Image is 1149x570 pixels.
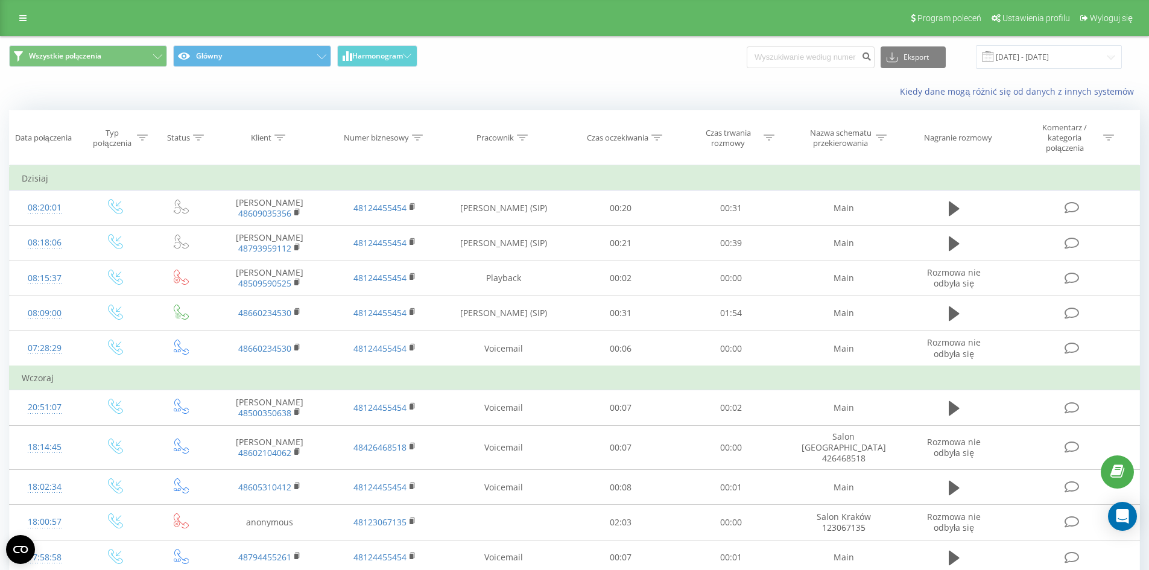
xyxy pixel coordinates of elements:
[353,307,407,318] a: 48124455454
[344,133,409,143] div: Numer biznesowy
[22,267,68,290] div: 08:15:37
[15,133,72,143] div: Data połączenia
[353,343,407,354] a: 48124455454
[10,366,1140,390] td: Wczoraj
[927,337,981,359] span: Rozmowa nie odbyła się
[238,277,291,289] a: 48509590525
[676,331,787,367] td: 00:00
[924,133,992,143] div: Nagranie rozmowy
[786,390,901,425] td: Main
[676,505,787,540] td: 00:00
[566,261,676,296] td: 00:02
[442,261,566,296] td: Playback
[786,470,901,505] td: Main
[587,133,648,143] div: Czas oczekiwania
[786,505,901,540] td: Salon Kraków 123067135
[927,436,981,458] span: Rozmowa nie odbyła się
[442,296,566,331] td: [PERSON_NAME] (SIP)
[22,546,68,569] div: 17:58:58
[676,226,787,261] td: 00:39
[1030,122,1100,153] div: Komentarz / kategoria połączenia
[696,128,761,148] div: Czas trwania rozmowy
[786,191,901,226] td: Main
[238,307,291,318] a: 48660234530
[442,226,566,261] td: [PERSON_NAME] (SIP)
[22,196,68,220] div: 08:20:01
[442,331,566,367] td: Voicemail
[786,296,901,331] td: Main
[29,51,101,61] span: Wszystkie połączenia
[251,133,271,143] div: Klient
[353,442,407,453] a: 48426468518
[353,516,407,528] a: 48123067135
[927,267,981,289] span: Rozmowa nie odbyła się
[676,191,787,226] td: 00:31
[1002,13,1070,23] span: Ustawienia profilu
[676,296,787,331] td: 01:54
[6,535,35,564] button: Open CMP widget
[676,425,787,470] td: 00:00
[566,390,676,425] td: 00:07
[566,505,676,540] td: 02:03
[212,505,327,540] td: anonymous
[22,510,68,534] div: 18:00:57
[747,46,875,68] input: Wyszukiwanie według numeru
[90,128,133,148] div: Typ połączenia
[22,337,68,360] div: 07:28:29
[566,226,676,261] td: 00:21
[1108,502,1137,531] div: Open Intercom Messenger
[212,226,327,261] td: [PERSON_NAME]
[442,425,566,470] td: Voicemail
[786,226,901,261] td: Main
[238,447,291,458] a: 48602104062
[566,296,676,331] td: 00:31
[786,331,901,367] td: Main
[808,128,873,148] div: Nazwa schematu przekierowania
[676,470,787,505] td: 00:01
[212,425,327,470] td: [PERSON_NAME]
[1090,13,1133,23] span: Wyloguj się
[238,207,291,219] a: 48609035356
[442,390,566,425] td: Voicemail
[476,133,514,143] div: Pracownik
[352,52,403,60] span: Harmonogram
[676,261,787,296] td: 00:00
[238,343,291,354] a: 48660234530
[676,390,787,425] td: 00:02
[353,272,407,283] a: 48124455454
[22,231,68,255] div: 08:18:06
[353,237,407,249] a: 48124455454
[566,470,676,505] td: 00:08
[22,435,68,459] div: 18:14:45
[212,191,327,226] td: [PERSON_NAME]
[566,425,676,470] td: 00:07
[442,470,566,505] td: Voicemail
[167,133,190,143] div: Status
[9,45,167,67] button: Wszystkie połączenia
[212,261,327,296] td: [PERSON_NAME]
[442,191,566,226] td: [PERSON_NAME] (SIP)
[22,396,68,419] div: 20:51:07
[337,45,417,67] button: Harmonogram
[212,390,327,425] td: [PERSON_NAME]
[22,475,68,499] div: 18:02:34
[22,302,68,325] div: 08:09:00
[353,402,407,413] a: 48124455454
[238,407,291,419] a: 48500350638
[786,261,901,296] td: Main
[353,202,407,214] a: 48124455454
[173,45,331,67] button: Główny
[353,481,407,493] a: 48124455454
[900,86,1140,97] a: Kiedy dane mogą różnić się od danych z innych systemów
[566,191,676,226] td: 00:20
[10,166,1140,191] td: Dzisiaj
[881,46,946,68] button: Eksport
[238,242,291,254] a: 48793959112
[238,481,291,493] a: 48605310412
[927,511,981,533] span: Rozmowa nie odbyła się
[786,425,901,470] td: Salon [GEOGRAPHIC_DATA] 426468518
[917,13,981,23] span: Program poleceń
[238,551,291,563] a: 48794455261
[353,551,407,563] a: 48124455454
[566,331,676,367] td: 00:06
